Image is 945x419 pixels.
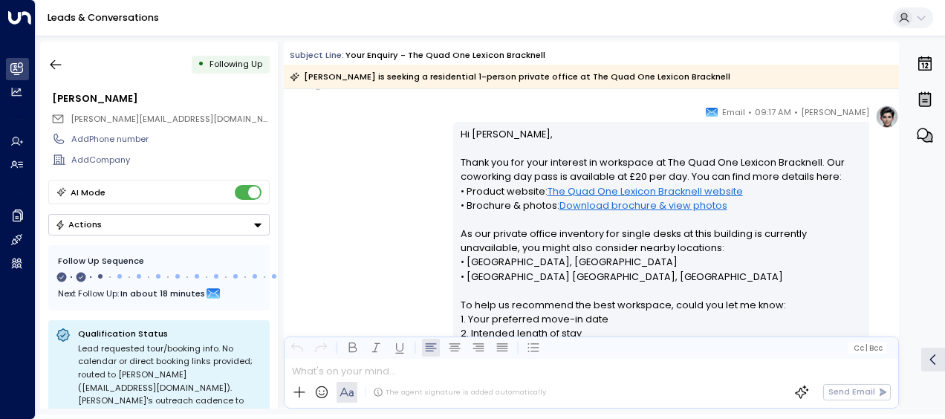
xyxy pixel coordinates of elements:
[210,58,262,70] span: Following Up
[559,198,727,212] a: Download brochure & view photos
[52,91,269,105] div: [PERSON_NAME]
[722,105,745,120] span: Email
[71,154,269,166] div: AddCompany
[48,214,270,236] button: Actions
[875,105,899,129] img: profile-logo.png
[801,105,869,120] span: [PERSON_NAME]
[373,387,546,397] div: The agent signature is added automatically
[312,339,330,357] button: Redo
[71,185,105,200] div: AI Mode
[48,11,159,24] a: Leads & Conversations
[461,127,863,412] p: Hi [PERSON_NAME], Thank you for your interest in workspace at The Quad One Lexicon Bracknell. Our...
[794,105,798,120] span: •
[71,133,269,146] div: AddPhone number
[198,53,204,75] div: •
[48,214,270,236] div: Button group with a nested menu
[58,255,260,267] div: Follow Up Sequence
[120,285,205,302] span: In about 18 minutes
[55,219,102,230] div: Actions
[71,113,284,125] span: [PERSON_NAME][EMAIL_ADDRESS][DOMAIN_NAME]
[71,113,270,126] span: clayton@claytonjohnainger.com
[748,105,752,120] span: •
[290,69,730,84] div: [PERSON_NAME] is seeking a residential 1-person private office at The Quad One Lexicon Bracknell
[755,105,791,120] span: 09:17 AM
[345,49,545,62] div: Your enquiry - The Quad One Lexicon Bracknell
[854,344,883,352] span: Cc Bcc
[848,342,887,354] button: Cc|Bcc
[288,339,306,357] button: Undo
[548,184,743,198] a: The Quad One Lexicon Bracknell website
[58,285,260,302] div: Next Follow Up:
[866,344,868,352] span: |
[290,49,344,61] span: Subject Line:
[78,328,262,340] p: Qualification Status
